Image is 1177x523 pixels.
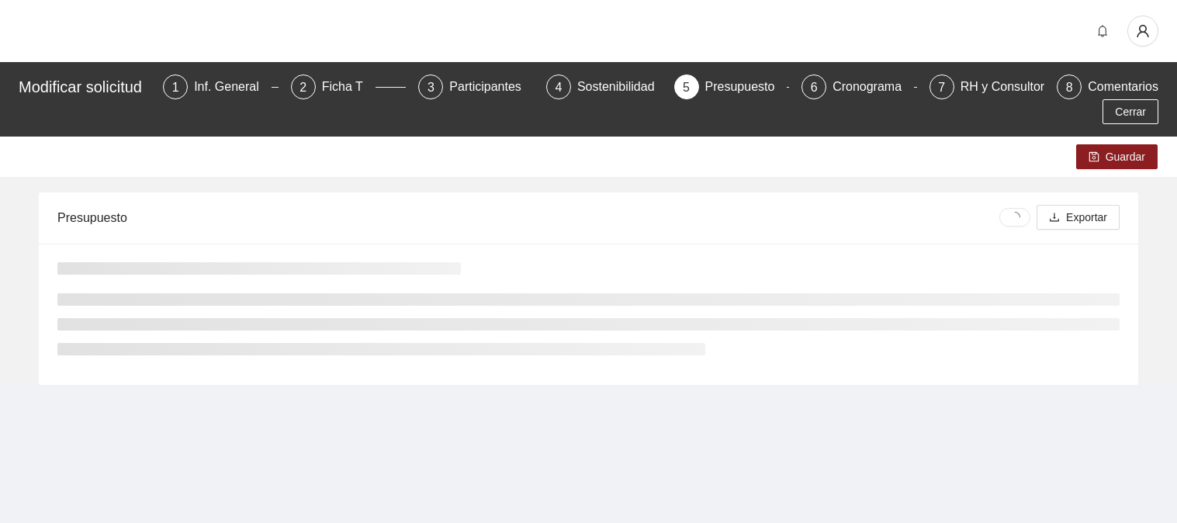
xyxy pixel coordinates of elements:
[428,81,434,94] span: 3
[1009,212,1020,223] span: loading
[194,74,272,99] div: Inf. General
[291,74,407,99] div: 2Ficha T
[19,74,154,99] div: Modificar solicitud
[1076,144,1158,169] button: saveGuardar
[449,74,534,99] div: Participantes
[546,74,662,99] div: 4Sostenibilidad
[1115,103,1146,120] span: Cerrar
[801,74,917,99] div: 6Cronograma
[163,74,279,99] div: 1Inf. General
[322,74,376,99] div: Ficha T
[1106,148,1145,165] span: Guardar
[1066,209,1107,226] span: Exportar
[1103,99,1158,124] button: Cerrar
[299,81,306,94] span: 2
[1128,24,1158,38] span: user
[929,74,1045,99] div: 7RH y Consultores
[705,74,788,99] div: Presupuesto
[811,81,818,94] span: 6
[418,74,534,99] div: 3Participantes
[961,74,1070,99] div: RH y Consultores
[1037,205,1120,230] button: downloadExportar
[1089,151,1099,164] span: save
[1090,19,1115,43] button: bell
[1049,212,1060,224] span: download
[938,81,945,94] span: 7
[833,74,914,99] div: Cronograma
[57,196,999,240] div: Presupuesto
[1066,81,1073,94] span: 8
[683,81,690,94] span: 5
[1088,74,1158,99] div: Comentarios
[577,74,667,99] div: Sostenibilidad
[555,81,562,94] span: 4
[1091,25,1114,37] span: bell
[172,81,179,94] span: 1
[1057,74,1158,99] div: 8Comentarios
[1127,16,1158,47] button: user
[674,74,790,99] div: 5Presupuesto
